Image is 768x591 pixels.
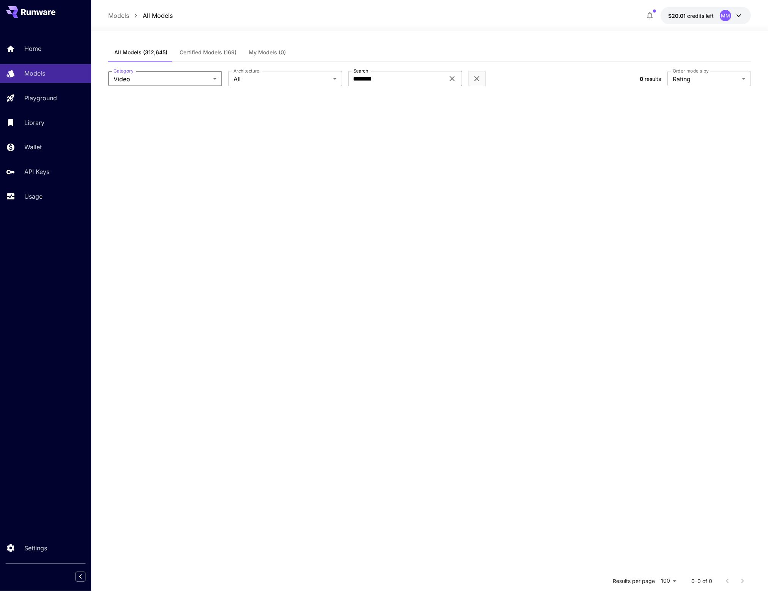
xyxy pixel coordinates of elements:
p: Playground [24,93,57,103]
div: Collapse sidebar [81,570,91,583]
p: Models [24,69,45,78]
button: $20.0125MM [661,7,751,24]
span: All [233,74,330,84]
label: Order models by [673,68,709,74]
p: API Keys [24,167,49,176]
button: Collapse sidebar [76,572,85,582]
div: 100 [658,575,679,586]
nav: breadcrumb [108,11,173,20]
span: Rating [673,74,739,84]
p: Results per page [613,577,655,585]
span: Certified Models (169) [180,49,237,56]
span: $20.01 [668,13,687,19]
p: Settings [24,544,47,553]
p: 0–0 of 0 [691,577,712,585]
a: Models [108,11,129,20]
span: My Models (0) [249,49,286,56]
p: Library [24,118,44,127]
button: Clear filters (1) [472,74,481,84]
div: $20.0125 [668,12,714,20]
div: MM [720,10,731,21]
p: Usage [24,192,43,201]
a: All Models [143,11,173,20]
span: credits left [687,13,714,19]
label: Search [353,68,368,74]
span: Video [114,74,210,84]
span: results [645,76,661,82]
span: 0 [640,76,643,82]
span: All Models (312,645) [114,49,167,56]
label: Category [114,68,134,74]
p: Home [24,44,41,53]
label: Architecture [233,68,259,74]
p: Wallet [24,142,42,152]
